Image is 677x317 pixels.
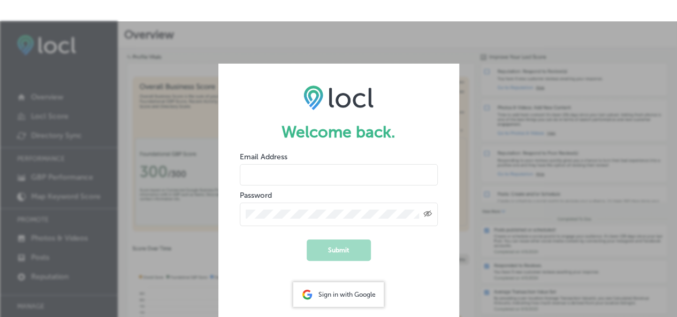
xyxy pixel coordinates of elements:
[240,122,438,142] h1: Welcome back.
[240,191,272,200] label: Password
[307,239,371,261] button: Submit
[293,282,384,307] div: Sign in with Google
[423,210,432,219] span: Toggle password visibility
[240,152,287,161] label: Email Address
[303,85,374,110] img: LOCL logo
